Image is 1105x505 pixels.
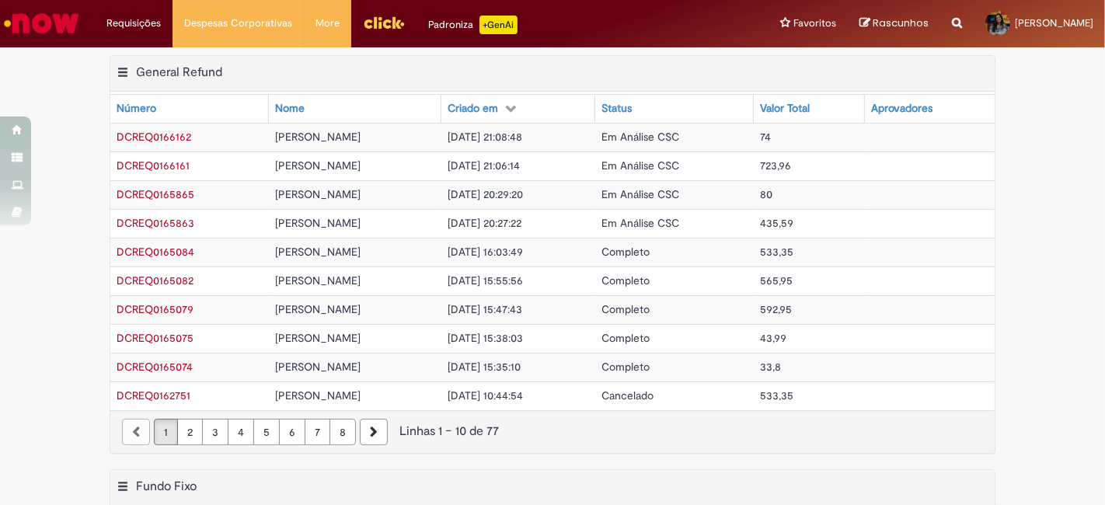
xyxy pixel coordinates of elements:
[275,273,361,287] span: [PERSON_NAME]
[760,130,771,144] span: 74
[117,245,194,259] span: DCREQ0165084
[117,64,129,85] button: General Refund Menu de contexto
[117,158,190,172] a: Abrir Registro: DCREQ0166161
[154,419,178,445] a: Página 1
[448,388,523,402] span: [DATE] 10:44:54
[448,187,523,201] span: [DATE] 20:29:20
[601,273,650,287] span: Completo
[448,216,521,230] span: [DATE] 20:27:22
[275,360,361,374] span: [PERSON_NAME]
[117,331,193,345] span: DCREQ0165075
[871,101,932,117] div: Aprovadores
[117,388,190,402] a: Abrir Registro: DCREQ0162751
[601,158,679,172] span: Em Análise CSC
[275,101,305,117] div: Nome
[873,16,929,30] span: Rascunhos
[117,158,190,172] span: DCREQ0166161
[760,101,810,117] div: Valor Total
[279,419,305,445] a: Página 6
[117,360,193,374] a: Abrir Registro: DCREQ0165074
[601,187,679,201] span: Em Análise CSC
[110,410,995,453] nav: paginação
[601,331,650,345] span: Completo
[275,302,361,316] span: [PERSON_NAME]
[117,101,156,117] div: Número
[275,245,361,259] span: [PERSON_NAME]
[363,11,405,34] img: click_logo_yellow_360x200.png
[275,130,361,144] span: [PERSON_NAME]
[428,16,518,34] div: Padroniza
[117,216,194,230] span: DCREQ0165863
[601,388,654,402] span: Cancelado
[117,130,191,144] span: DCREQ0166162
[760,302,792,316] span: 592,95
[448,101,498,117] div: Criado em
[275,388,361,402] span: [PERSON_NAME]
[305,419,330,445] a: Página 7
[760,273,793,287] span: 565,95
[122,423,983,441] div: Linhas 1 − 10 de 77
[275,216,361,230] span: [PERSON_NAME]
[2,8,82,39] img: ServiceNow
[228,419,254,445] a: Página 4
[117,216,194,230] a: Abrir Registro: DCREQ0165863
[448,158,520,172] span: [DATE] 21:06:14
[117,360,193,374] span: DCREQ0165074
[448,245,523,259] span: [DATE] 16:03:49
[601,130,679,144] span: Em Análise CSC
[760,245,793,259] span: 533,35
[448,302,522,316] span: [DATE] 15:47:43
[117,187,194,201] span: DCREQ0165865
[117,273,193,287] a: Abrir Registro: DCREQ0165082
[448,273,523,287] span: [DATE] 15:55:56
[117,245,194,259] a: Abrir Registro: DCREQ0165084
[479,16,518,34] p: +GenAi
[136,64,222,80] h2: General Refund
[117,130,191,144] a: Abrir Registro: DCREQ0166162
[275,158,361,172] span: [PERSON_NAME]
[275,331,361,345] span: [PERSON_NAME]
[760,187,772,201] span: 80
[202,419,228,445] a: Página 3
[760,331,786,345] span: 43,99
[117,273,193,287] span: DCREQ0165082
[601,245,650,259] span: Completo
[448,331,523,345] span: [DATE] 15:38:03
[859,16,929,31] a: Rascunhos
[360,419,388,445] a: Próxima página
[184,16,292,31] span: Despesas Corporativas
[117,302,193,316] a: Abrir Registro: DCREQ0165079
[117,479,129,499] button: Fundo Fixo Menu de contexto
[760,388,793,402] span: 533,35
[448,360,521,374] span: [DATE] 15:35:10
[253,419,280,445] a: Página 5
[177,419,203,445] a: Página 2
[117,388,190,402] span: DCREQ0162751
[117,302,193,316] span: DCREQ0165079
[117,331,193,345] a: Abrir Registro: DCREQ0165075
[136,479,197,494] h2: Fundo Fixo
[315,16,340,31] span: More
[601,360,650,374] span: Completo
[601,101,632,117] div: Status
[760,360,781,374] span: 33,8
[760,158,791,172] span: 723,96
[793,16,836,31] span: Favoritos
[275,187,361,201] span: [PERSON_NAME]
[117,187,194,201] a: Abrir Registro: DCREQ0165865
[329,419,356,445] a: Página 8
[601,216,679,230] span: Em Análise CSC
[760,216,793,230] span: 435,59
[106,16,161,31] span: Requisições
[1015,16,1093,30] span: [PERSON_NAME]
[601,302,650,316] span: Completo
[448,130,522,144] span: [DATE] 21:08:48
